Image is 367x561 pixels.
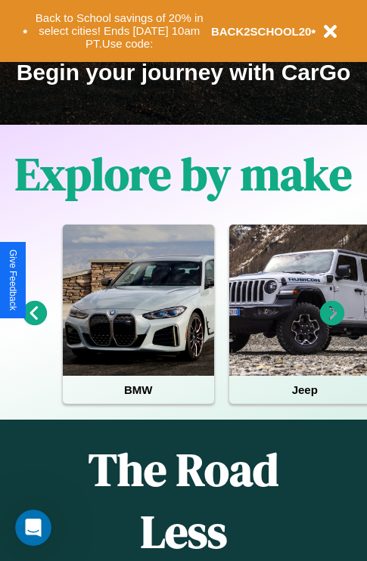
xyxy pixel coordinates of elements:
div: Give Feedback [8,250,18,311]
button: Back to School savings of 20% in select cities! Ends [DATE] 10am PT.Use code: [28,8,211,54]
b: BACK2SCHOOL20 [211,25,312,38]
h1: Explore by make [15,143,352,205]
iframe: Intercom live chat [15,510,51,546]
h4: BMW [63,376,214,404]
